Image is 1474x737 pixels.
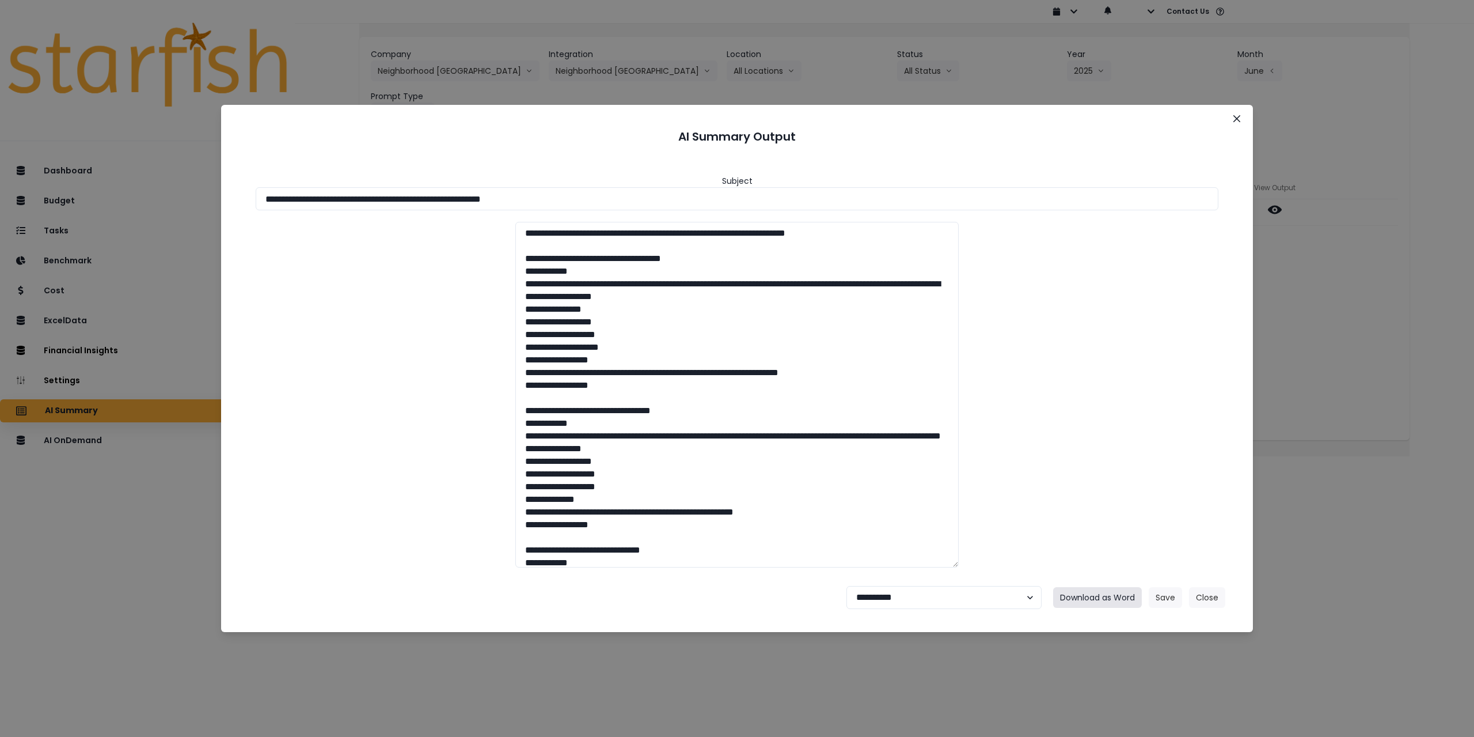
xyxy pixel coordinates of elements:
[1228,109,1246,128] button: Close
[1189,587,1225,608] button: Close
[1053,587,1142,608] button: Download as Word
[1149,587,1182,608] button: Save
[235,119,1239,154] header: AI Summary Output
[722,175,753,187] header: Subject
